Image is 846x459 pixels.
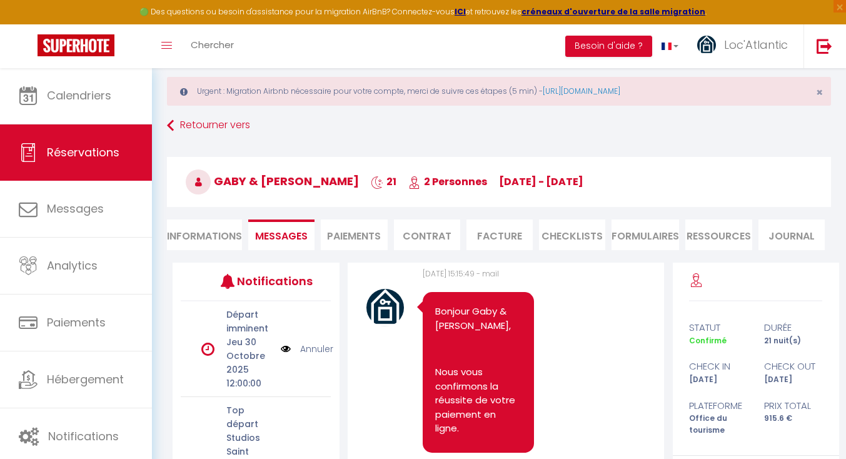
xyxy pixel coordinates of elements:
[167,219,242,250] li: Informations
[48,428,119,444] span: Notifications
[539,219,605,250] li: CHECKLISTS
[423,268,499,279] span: [DATE] 15:15:49 - mail
[758,219,825,250] li: Journal
[499,174,583,189] span: [DATE] - [DATE]
[565,36,652,57] button: Besoin d'aide ?
[681,398,756,413] div: Plateforme
[689,335,727,346] span: Confirmé
[47,201,104,216] span: Messages
[255,229,308,243] span: Messages
[226,335,273,390] p: Jeu 30 Octobre 2025 12:00:00
[756,359,831,374] div: check out
[371,174,396,189] span: 21
[521,6,705,17] a: créneaux d'ouverture de la salle migration
[817,38,832,54] img: logout
[300,342,333,356] a: Annuler
[688,24,803,68] a: ... Loc'Atlantic
[455,6,466,17] a: ICI
[10,5,48,43] button: Ouvrir le widget de chat LiveChat
[612,219,679,250] li: FORMULAIRES
[47,258,98,273] span: Analytics
[681,413,756,436] div: Office du tourisme
[191,38,234,51] span: Chercher
[408,174,487,189] span: 2 Personnes
[47,144,119,160] span: Réservations
[181,24,243,68] a: Chercher
[681,320,756,335] div: statut
[756,374,831,386] div: [DATE]
[543,86,620,96] a: [URL][DOMAIN_NAME]
[697,36,716,54] img: ...
[394,219,460,250] li: Contrat
[816,84,823,100] span: ×
[186,173,359,189] span: Gaby & [PERSON_NAME]
[237,267,300,295] h3: Notifications
[167,114,831,137] a: Retourner vers
[47,315,106,330] span: Paiements
[47,88,111,103] span: Calendriers
[226,308,273,335] p: Départ imminent
[47,371,124,387] span: Hébergement
[281,342,291,356] img: NO IMAGE
[756,413,831,436] div: 915.6 €
[681,374,756,386] div: [DATE]
[321,219,387,250] li: Paiements
[756,335,831,347] div: 21 nuit(s)
[435,305,522,333] p: Bonjour Gaby & [PERSON_NAME],
[724,37,788,53] span: Loc'Atlantic
[681,359,756,374] div: check in
[685,219,752,250] li: Ressources
[466,219,533,250] li: Facture
[756,320,831,335] div: durée
[38,34,114,56] img: Super Booking
[366,289,404,326] img: 1592223132.png
[816,87,823,98] button: Close
[435,365,522,436] p: Nous vous confirmons la réussite de votre paiement en ligne.
[756,398,831,413] div: Prix total
[167,77,831,106] div: Urgent : Migration Airbnb nécessaire pour votre compte, merci de suivre ces étapes (5 min) -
